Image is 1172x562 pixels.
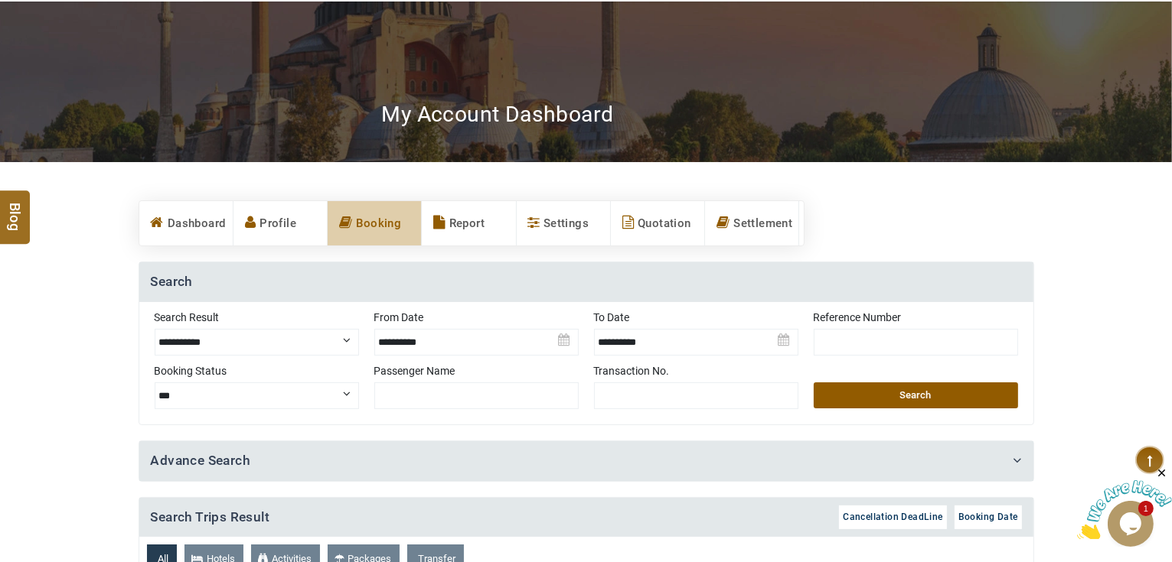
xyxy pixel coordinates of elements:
[151,453,251,468] a: Advance Search
[958,512,1018,522] span: Booking Date
[843,512,942,522] span: Cancellation DeadLine
[233,201,327,245] a: Profile
[705,201,798,245] a: Settlement
[382,101,614,128] h2: My Account Dashboard
[1077,466,1172,539] iframe: chat widget
[814,382,1018,408] button: Search
[422,201,515,245] a: Report
[155,363,359,378] label: Booking Status
[517,201,610,245] a: Settings
[139,201,233,245] a: Dashboard
[328,201,421,245] a: Booking
[139,498,1033,538] h4: Search Trips Result
[155,310,359,325] label: Search Result
[5,202,25,215] span: Blog
[814,310,1018,325] label: Reference Number
[611,201,704,245] a: Quotation
[594,363,798,378] label: Transaction No.
[374,363,579,378] label: Passenger Name
[139,262,1033,302] h4: Search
